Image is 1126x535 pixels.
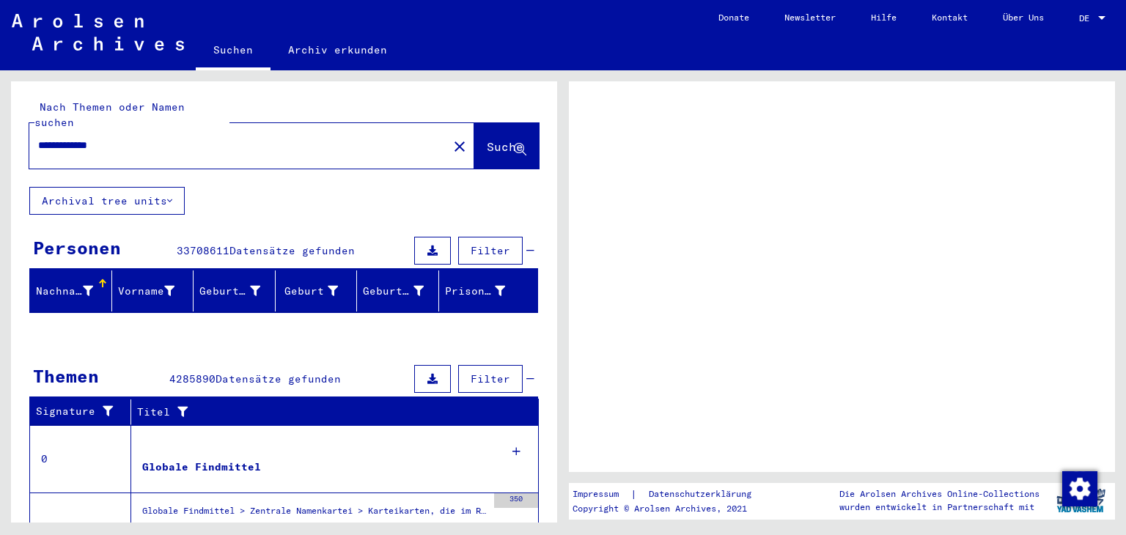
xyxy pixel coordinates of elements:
a: Datenschutzerklärung [637,487,769,502]
mat-header-cell: Geburt‏ [276,270,358,311]
p: Die Arolsen Archives Online-Collections [839,487,1039,501]
img: yv_logo.png [1053,482,1108,519]
mat-header-cell: Prisoner # [439,270,538,311]
div: Geburt‏ [281,284,339,299]
span: Suche [487,139,523,154]
button: Archival tree units [29,187,185,215]
mat-header-cell: Nachname [30,270,112,311]
mat-header-cell: Geburtsname [194,270,276,311]
button: Clear [445,131,474,160]
div: | [573,487,769,502]
div: Nachname [36,279,111,303]
span: DE [1079,13,1095,23]
div: Geburtsdatum [363,279,442,303]
button: Filter [458,365,523,393]
div: Titel [137,400,524,424]
p: Copyright © Arolsen Archives, 2021 [573,502,769,515]
button: Filter [458,237,523,265]
div: Titel [137,405,509,420]
div: Nachname [36,284,93,299]
a: Impressum [573,487,630,502]
div: Geburt‏ [281,279,357,303]
span: 33708611 [177,244,229,257]
div: 350 [494,493,538,508]
mat-header-cell: Geburtsdatum [357,270,439,311]
p: wurden entwickelt in Partnerschaft mit [839,501,1039,514]
div: Geburtsdatum [363,284,424,299]
a: Suchen [196,32,271,70]
div: Signature [36,404,119,419]
span: Filter [471,372,510,385]
div: Globale Findmittel > Zentrale Namenkartei > Karteikarten, die im Rahmen der sequentiellen Massend... [142,504,487,525]
span: Filter [471,244,510,257]
div: Geburtsname [199,279,279,303]
td: 0 [30,425,131,492]
span: 4285890 [169,372,216,385]
div: Prisoner # [445,279,524,303]
div: Geburtsname [199,284,260,299]
div: Themen [33,363,99,389]
div: Signature [36,400,134,424]
span: Datensätze gefunden [216,372,341,385]
div: Vorname [118,284,175,299]
div: Vorname [118,279,194,303]
div: Personen [33,235,121,261]
button: Suche [474,123,539,169]
span: Datensätze gefunden [229,244,355,257]
mat-icon: close [451,138,468,155]
div: Globale Findmittel [142,460,261,475]
div: Prisoner # [445,284,506,299]
img: Arolsen_neg.svg [12,14,184,51]
mat-header-cell: Vorname [112,270,194,311]
img: Zustimmung ändern [1062,471,1097,506]
a: Archiv erkunden [271,32,405,67]
mat-label: Nach Themen oder Namen suchen [34,100,185,129]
